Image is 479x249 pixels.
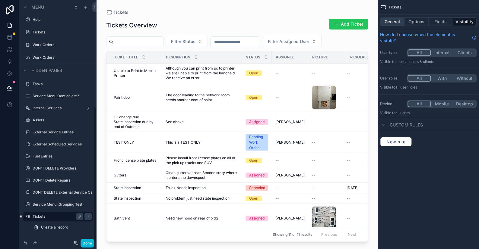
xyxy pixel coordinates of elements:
[408,49,431,56] button: All
[395,85,417,89] span: All user roles
[390,122,423,128] span: Custom rules
[350,55,377,60] span: Resolved On:
[33,214,81,219] label: Tickets
[33,30,92,35] label: Tickets
[246,55,260,60] span: Status
[408,101,431,107] button: All
[33,166,92,171] label: DON'T DELETE Providers
[380,17,404,26] button: General
[380,50,404,55] label: User type
[380,59,477,64] p: Visible to
[380,32,469,44] span: How do I choose when the element is visible?
[408,75,431,82] button: All
[41,225,68,230] span: Create a record
[431,75,453,82] button: With
[389,5,401,10] span: Tickets
[429,17,453,26] button: Fields
[166,55,190,60] span: Description
[33,178,92,183] label: DON'T Delete Repairs
[453,75,476,82] button: Without
[380,101,404,106] label: Device
[452,17,477,26] button: Visibility
[31,67,62,73] span: Hidden pages
[30,223,93,232] a: Create a record
[33,142,92,147] label: External Scheduled Services
[33,42,92,47] label: Work Orders
[431,101,453,107] button: Mobile
[33,130,92,135] label: External Service Entries
[380,76,404,81] label: User roles
[272,232,312,237] span: Showing 11 of 11 results
[33,202,92,207] label: Service Menu (Grouping Test)
[33,55,92,60] label: Work Orders
[33,106,83,110] label: Internal Services
[453,49,476,56] button: Clients
[81,239,94,247] button: Done
[395,110,410,115] span: all users
[33,118,92,123] label: Assets
[33,94,92,98] label: Service Menu Dont delete?
[431,49,453,56] button: Internal
[276,55,294,60] span: Assignee
[453,101,476,107] button: Desktop
[33,154,92,159] label: Fuel Entries
[380,137,412,147] button: New rule
[380,32,477,44] a: How do I choose when the element is visible?
[380,110,477,115] p: Visible to
[404,17,429,26] button: Options
[31,4,44,10] span: Menu
[395,59,434,64] span: Internal users & clients
[114,55,138,60] span: Ticket Title
[33,82,92,86] label: Tasks
[312,55,328,60] span: Picture
[380,85,477,90] p: Visible to
[384,139,408,145] span: New rule
[33,190,92,195] label: DONT DELETE External Service Calendar
[33,17,92,22] label: Help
